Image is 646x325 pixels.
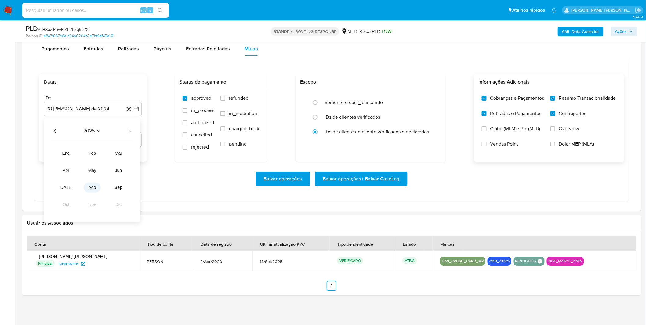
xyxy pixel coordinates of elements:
[615,27,627,36] span: Ações
[572,7,633,13] p: igor.silva@mercadolivre.com
[26,33,42,39] b: Person ID
[271,27,339,36] p: STANDBY - WAITING RESPONSE
[635,7,641,13] a: Sair
[513,7,545,13] span: Atalhos rápidos
[22,6,169,14] input: Pesquise usuários ou casos...
[562,27,599,36] b: AML Data Collector
[551,8,557,13] a: Notificações
[633,14,643,19] span: 3.160.0
[38,26,91,32] span: # r1RXazlRpwRrYEZhzqkpZ3ti
[141,7,146,13] span: Alt
[341,28,357,35] div: MLB
[558,27,604,36] button: AML Data Collector
[382,28,392,35] span: LOW
[154,6,166,15] button: search-icon
[149,7,151,13] span: s
[44,33,113,39] a: e8a7f087b8a1c04a0204b7e7bf9ef45a
[26,23,38,33] b: PLD
[611,27,637,36] button: Ações
[27,220,636,226] h2: Usuários Associados
[359,28,392,35] span: Risco PLD:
